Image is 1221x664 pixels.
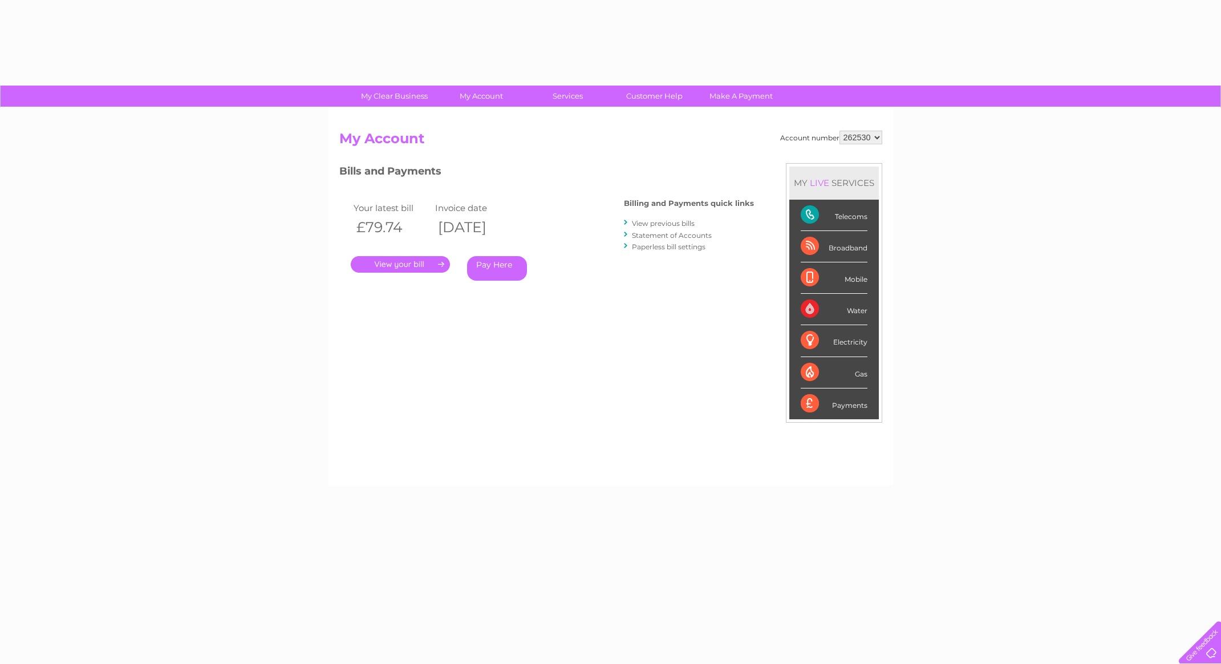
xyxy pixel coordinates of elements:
a: Pay Here [467,256,527,281]
a: . [351,256,450,273]
td: Your latest bill [351,200,433,216]
a: Customer Help [607,86,701,107]
div: Broadband [801,231,867,262]
div: MY SERVICES [789,167,879,199]
a: My Account [434,86,528,107]
a: Statement of Accounts [632,231,712,240]
div: LIVE [808,177,831,188]
div: Gas [801,357,867,388]
h2: My Account [339,131,882,152]
div: Water [801,294,867,325]
a: My Clear Business [347,86,441,107]
div: Mobile [801,262,867,294]
a: Paperless bill settings [632,242,705,251]
a: View previous bills [632,219,695,228]
div: Account number [780,131,882,144]
div: Telecoms [801,200,867,231]
a: Services [521,86,615,107]
th: £79.74 [351,216,433,239]
th: [DATE] [432,216,514,239]
div: Payments [801,388,867,419]
td: Invoice date [432,200,514,216]
a: Make A Payment [694,86,788,107]
div: Electricity [801,325,867,357]
h4: Billing and Payments quick links [624,199,754,208]
h3: Bills and Payments [339,163,754,183]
